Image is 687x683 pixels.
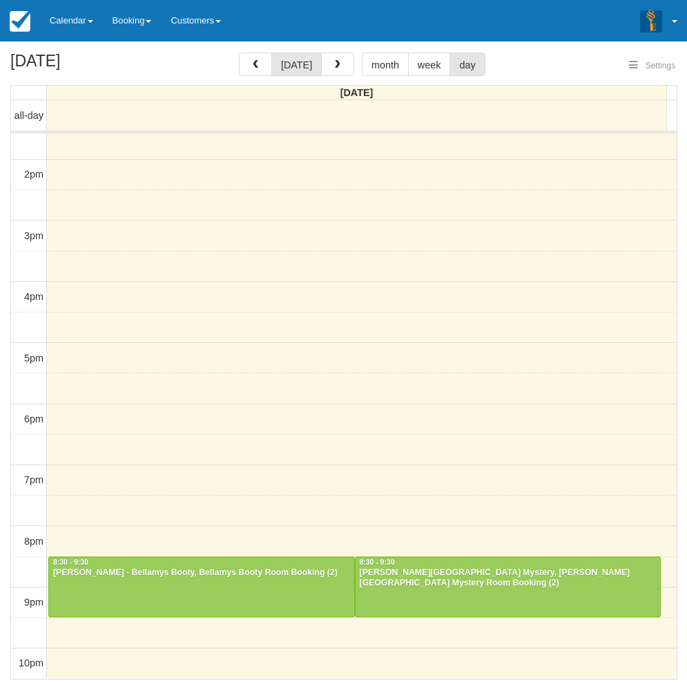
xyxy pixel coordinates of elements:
[360,559,395,566] span: 8:30 - 9:30
[10,53,185,78] h2: [DATE]
[646,61,675,71] span: Settings
[271,53,322,76] button: [DATE]
[640,10,662,32] img: A3
[24,353,43,364] span: 5pm
[14,110,43,121] span: all-day
[362,53,409,76] button: month
[19,657,43,668] span: 10pm
[340,87,374,98] span: [DATE]
[24,169,43,180] span: 2pm
[10,11,30,32] img: checkfront-main-nav-mini-logo.png
[449,53,485,76] button: day
[621,56,684,76] button: Settings
[24,474,43,485] span: 7pm
[24,536,43,547] span: 8pm
[359,568,657,590] div: [PERSON_NAME][GEOGRAPHIC_DATA] Mystery, [PERSON_NAME][GEOGRAPHIC_DATA] Mystery Room Booking (2)
[48,556,355,617] a: 8:30 - 9:30[PERSON_NAME] - Bellamys Booty, Bellamys Booty Room Booking (2)
[24,230,43,241] span: 3pm
[24,413,43,424] span: 6pm
[24,597,43,608] span: 9pm
[355,556,661,617] a: 8:30 - 9:30[PERSON_NAME][GEOGRAPHIC_DATA] Mystery, [PERSON_NAME][GEOGRAPHIC_DATA] Mystery Room Bo...
[52,568,351,579] div: [PERSON_NAME] - Bellamys Booty, Bellamys Booty Room Booking (2)
[53,559,88,566] span: 8:30 - 9:30
[24,291,43,302] span: 4pm
[408,53,451,76] button: week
